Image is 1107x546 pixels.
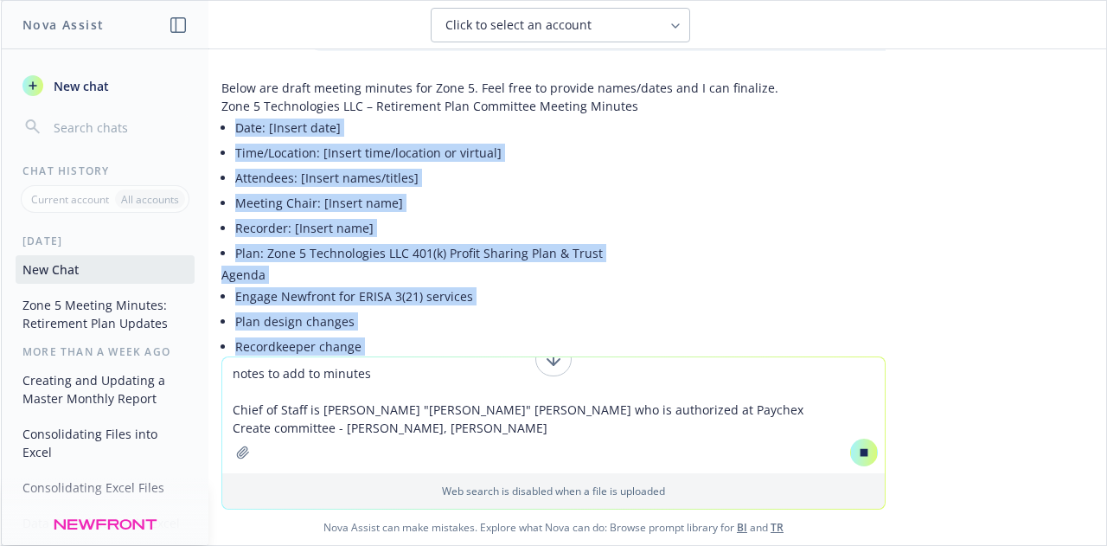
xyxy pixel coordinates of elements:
[235,284,886,309] li: Engage Newfront for ERISA 3(21) services
[737,520,747,535] a: BI
[221,266,886,284] p: Agenda
[8,510,1099,545] span: Nova Assist can make mistakes. Explore what Nova can do: Browse prompt library for and
[235,309,886,334] li: Plan design changes
[50,77,109,95] span: New chat
[16,70,195,101] button: New chat
[235,334,886,359] li: Recordkeeper change
[222,357,885,473] textarea: notes to add to minutes Chief of Staff is [PERSON_NAME] "[PERSON_NAME]" [PERSON_NAME] who is auth...
[31,192,109,207] p: Current account
[16,291,195,337] button: Zone 5 Meeting Minutes: Retirement Plan Updates
[16,473,195,502] button: Consolidating Excel Files
[235,190,886,215] li: Meeting Chair: [Insert name]
[221,97,886,115] p: Zone 5 Technologies LLC – Retirement Plan Committee Meeting Minutes
[2,164,208,178] div: Chat History
[121,192,179,207] p: All accounts
[445,16,592,34] span: Click to select an account
[16,509,195,537] button: Data Consolidation in Excel
[50,115,188,139] input: Search chats
[2,344,208,359] div: More than a week ago
[235,241,886,266] li: Plan: Zone 5 Technologies LLC 401(k) Profit Sharing Plan & Trust
[235,140,886,165] li: Time/Location: [Insert time/location or virtual]
[22,16,104,34] h1: Nova Assist
[16,366,195,413] button: Creating and Updating a Master Monthly Report
[2,234,208,248] div: [DATE]
[233,484,874,498] p: Web search is disabled when a file is uploaded
[16,255,195,284] button: New Chat
[235,115,886,140] li: Date: [Insert date]
[221,79,886,97] p: Below are draft meeting minutes for Zone 5. Feel free to provide names/dates and I can finalize.
[235,165,886,190] li: Attendees: [Insert names/titles]
[771,520,784,535] a: TR
[431,8,690,42] button: Click to select an account
[235,215,886,241] li: Recorder: [Insert name]
[16,420,195,466] button: Consolidating Files into Excel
